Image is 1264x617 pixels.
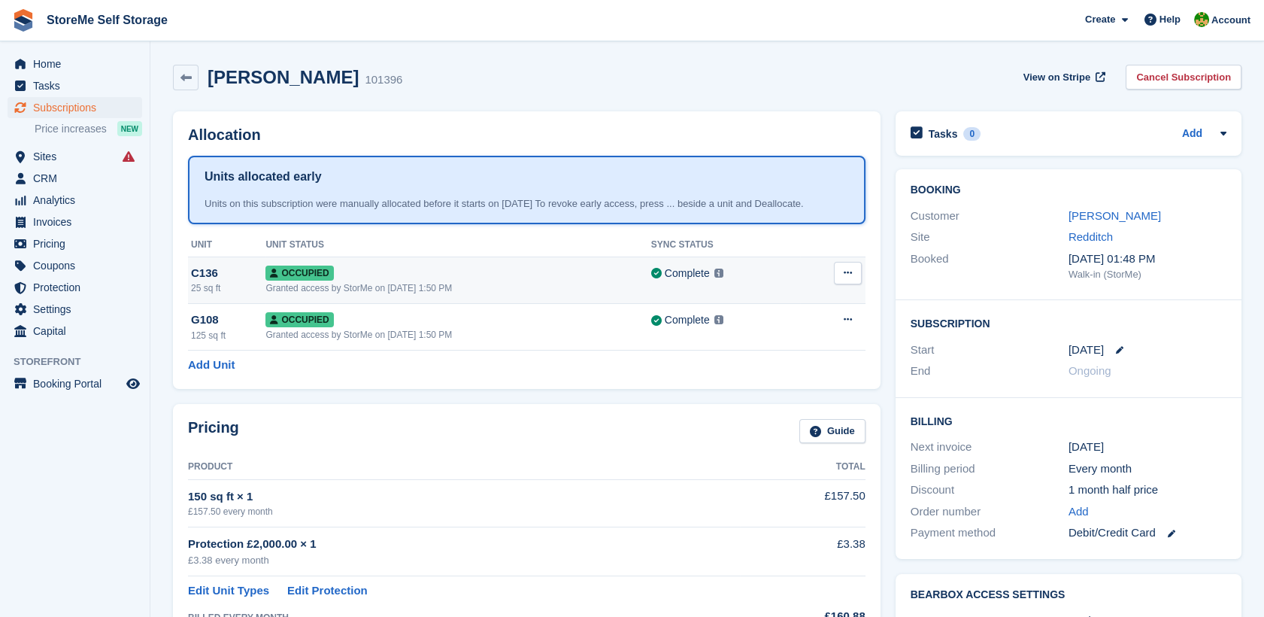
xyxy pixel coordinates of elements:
a: menu [8,53,142,74]
th: Total [740,455,865,479]
span: Invoices [33,211,123,233]
span: Subscriptions [33,97,123,118]
div: Complete [665,266,710,281]
span: Ongoing [1068,364,1111,377]
div: 0 [963,127,981,141]
th: Unit [188,233,265,257]
time: 2025-08-24 00:00:00 UTC [1068,342,1104,359]
a: StoreMe Self Storage [41,8,174,32]
td: £3.38 [740,527,865,576]
a: menu [8,373,142,394]
a: menu [8,190,142,211]
a: menu [8,97,142,118]
a: View on Stripe [1017,65,1108,90]
a: Guide [799,419,865,444]
div: 125 sq ft [191,329,265,342]
h1: Units allocated early [205,168,322,186]
div: Every month [1068,460,1226,478]
a: Edit Protection [287,582,368,600]
span: Create [1085,12,1115,27]
h2: Allocation [188,126,865,144]
div: Protection £2,000.00 × 1 [188,536,740,553]
span: Booking Portal [33,373,123,394]
div: Payment method [911,524,1068,542]
div: 101396 [365,71,402,89]
div: 25 sq ft [191,281,265,295]
div: C136 [191,265,265,282]
div: Discount [911,482,1068,499]
a: menu [8,321,142,342]
th: Product [188,455,740,479]
div: Debit/Credit Card [1068,524,1226,542]
div: £157.50 every month [188,505,740,518]
a: menu [8,299,142,320]
div: Granted access by StorMe on [DATE] 1:50 PM [265,328,650,342]
span: Coupons [33,255,123,276]
i: Smart entry sync failures have occurred [123,150,135,163]
img: StorMe [1194,12,1209,27]
a: [PERSON_NAME] [1068,209,1161,222]
span: Pricing [33,233,123,254]
img: icon-info-grey-7440780725fd019a000dd9b08b2336e03edf1995a4989e88bcd33f0948082b44.svg [714,315,723,324]
div: [DATE] 01:48 PM [1068,251,1226,268]
a: Add Unit [188,357,235,374]
span: Protection [33,277,123,298]
div: Start [911,342,1068,359]
img: stora-icon-8386f47178a22dfd0bd8f6a31ec36ba5ce8667c1dd55bd0f319d3a0aa187defe.svg [12,9,35,32]
a: menu [8,168,142,189]
div: Granted access by StorMe on [DATE] 1:50 PM [265,281,650,295]
a: menu [8,75,142,96]
div: Booked [911,251,1068,282]
div: Order number [911,503,1068,521]
div: Units on this subscription were manually allocated before it starts on [DATE] To revoke early acc... [205,196,849,211]
span: Sites [33,146,123,167]
div: Next invoice [911,439,1068,456]
div: End [911,363,1068,380]
div: [DATE] [1068,439,1226,456]
h2: Subscription [911,315,1226,330]
span: Analytics [33,190,123,211]
a: Add [1182,126,1202,143]
span: Price increases [35,122,107,136]
a: menu [8,211,142,233]
h2: [PERSON_NAME] [208,67,359,87]
div: 1 month half price [1068,482,1226,499]
div: £3.38 every month [188,553,740,568]
a: menu [8,277,142,298]
a: Preview store [124,375,142,393]
span: CRM [33,168,123,189]
span: Capital [33,321,123,342]
span: Occupied [265,312,333,327]
div: 150 sq ft × 1 [188,488,740,506]
h2: Booking [911,184,1226,196]
span: View on Stripe [1023,70,1090,85]
h2: Tasks [929,127,958,141]
span: Home [33,53,123,74]
span: Tasks [33,75,123,96]
span: Help [1159,12,1181,27]
a: Price increases NEW [35,120,142,137]
a: Add [1068,503,1089,521]
h2: BearBox Access Settings [911,589,1226,601]
div: Customer [911,208,1068,225]
div: Site [911,229,1068,246]
th: Unit Status [265,233,650,257]
h2: Billing [911,413,1226,428]
span: Account [1211,13,1250,28]
span: Occupied [265,266,333,281]
a: Cancel Subscription [1126,65,1241,90]
div: G108 [191,312,265,329]
div: Complete [665,312,710,328]
a: Redditch [1068,230,1113,243]
div: NEW [117,121,142,136]
a: menu [8,233,142,254]
th: Sync Status [651,233,800,257]
div: Walk-in (StorMe) [1068,267,1226,282]
a: menu [8,255,142,276]
td: £157.50 [740,479,865,527]
a: Edit Unit Types [188,582,269,600]
span: Storefront [14,354,150,369]
span: Settings [33,299,123,320]
a: menu [8,146,142,167]
img: icon-info-grey-7440780725fd019a000dd9b08b2336e03edf1995a4989e88bcd33f0948082b44.svg [714,269,723,278]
